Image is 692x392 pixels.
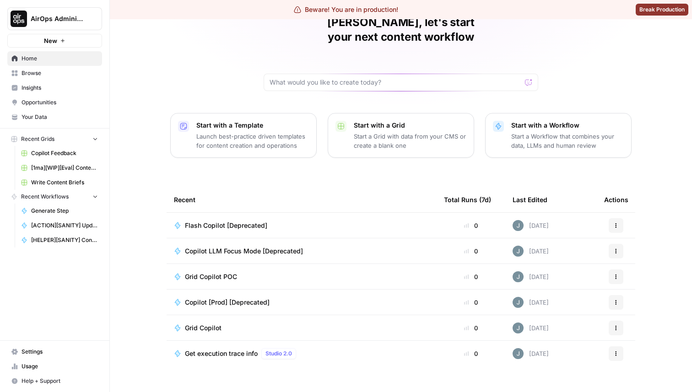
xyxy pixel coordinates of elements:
[444,349,498,358] div: 0
[444,221,498,230] div: 0
[17,233,102,247] a: [HELPER][SANITY] Convert HTML into Blocks
[7,81,102,95] a: Insights
[7,344,102,359] a: Settings
[185,349,258,358] span: Get execution trace info
[22,69,98,77] span: Browse
[270,78,521,87] input: What would you like to create today?
[444,323,498,333] div: 0
[44,36,57,45] span: New
[174,221,429,230] a: Flash Copilot [Deprecated]
[22,377,98,385] span: Help + Support
[7,66,102,81] a: Browse
[185,323,222,333] span: Grid Copilot
[444,247,498,256] div: 0
[511,132,624,150] p: Start a Workflow that combines your data, LLMs and human review
[174,187,429,212] div: Recent
[513,220,524,231] img: su64fhcgb9i1wz0h9rs8e4pygqoo
[185,298,270,307] span: Copilot [Prod] [Deprecated]
[513,220,549,231] div: [DATE]
[174,298,429,307] a: Copilot [Prod] [Deprecated]
[7,95,102,110] a: Opportunities
[185,221,267,230] span: Flash Copilot [Deprecated]
[513,246,524,257] img: su64fhcgb9i1wz0h9rs8e4pygqoo
[21,135,54,143] span: Recent Grids
[513,322,549,333] div: [DATE]
[265,349,292,358] span: Studio 2.0
[31,221,98,230] span: [ACTION][SANITY] Update Resource
[294,5,398,14] div: Beware! You are in production!
[513,271,524,282] img: su64fhcgb9i1wz0h9rs8e4pygqoo
[7,374,102,388] button: Help + Support
[7,51,102,66] a: Home
[444,298,498,307] div: 0
[444,272,498,281] div: 0
[31,14,86,23] span: AirOps Administrative
[639,5,685,14] span: Break Production
[174,348,429,359] a: Get execution trace infoStudio 2.0
[17,146,102,161] a: Copilot Feedback
[196,121,309,130] p: Start with a Template
[22,348,98,356] span: Settings
[31,178,98,187] span: Write Content Briefs
[513,297,524,308] img: su64fhcgb9i1wz0h9rs8e4pygqoo
[636,4,688,16] button: Break Production
[174,272,429,281] a: Grid Copilot POC
[22,84,98,92] span: Insights
[185,272,237,281] span: Grid Copilot POC
[22,98,98,107] span: Opportunities
[513,348,549,359] div: [DATE]
[511,121,624,130] p: Start with a Workflow
[31,149,98,157] span: Copilot Feedback
[513,322,524,333] img: su64fhcgb9i1wz0h9rs8e4pygqoo
[185,247,303,256] span: Copilot LLM Focus Mode [Deprecated]
[21,193,69,201] span: Recent Workflows
[170,113,317,158] button: Start with a TemplateLaunch best-practice driven templates for content creation and operations
[513,187,547,212] div: Last Edited
[22,362,98,371] span: Usage
[354,132,466,150] p: Start a Grid with data from your CMS or create a blank one
[196,132,309,150] p: Launch best-practice driven templates for content creation and operations
[513,297,549,308] div: [DATE]
[7,110,102,124] a: Your Data
[264,15,538,44] h1: [PERSON_NAME], let's start your next content workflow
[174,247,429,256] a: Copilot LLM Focus Mode [Deprecated]
[17,161,102,175] a: [1ma][WIP][Eval] Content Compare Grid
[17,175,102,190] a: Write Content Briefs
[7,190,102,204] button: Recent Workflows
[513,246,549,257] div: [DATE]
[22,113,98,121] span: Your Data
[604,187,628,212] div: Actions
[7,132,102,146] button: Recent Grids
[328,113,474,158] button: Start with a GridStart a Grid with data from your CMS or create a blank one
[7,7,102,30] button: Workspace: AirOps Administrative
[7,359,102,374] a: Usage
[174,323,429,333] a: Grid Copilot
[31,164,98,172] span: [1ma][WIP][Eval] Content Compare Grid
[513,271,549,282] div: [DATE]
[485,113,632,158] button: Start with a WorkflowStart a Workflow that combines your data, LLMs and human review
[22,54,98,63] span: Home
[513,348,524,359] img: su64fhcgb9i1wz0h9rs8e4pygqoo
[31,207,98,215] span: Generate Step
[354,121,466,130] p: Start with a Grid
[31,236,98,244] span: [HELPER][SANITY] Convert HTML into Blocks
[11,11,27,27] img: AirOps Administrative Logo
[444,187,491,212] div: Total Runs (7d)
[17,204,102,218] a: Generate Step
[7,34,102,48] button: New
[17,218,102,233] a: [ACTION][SANITY] Update Resource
